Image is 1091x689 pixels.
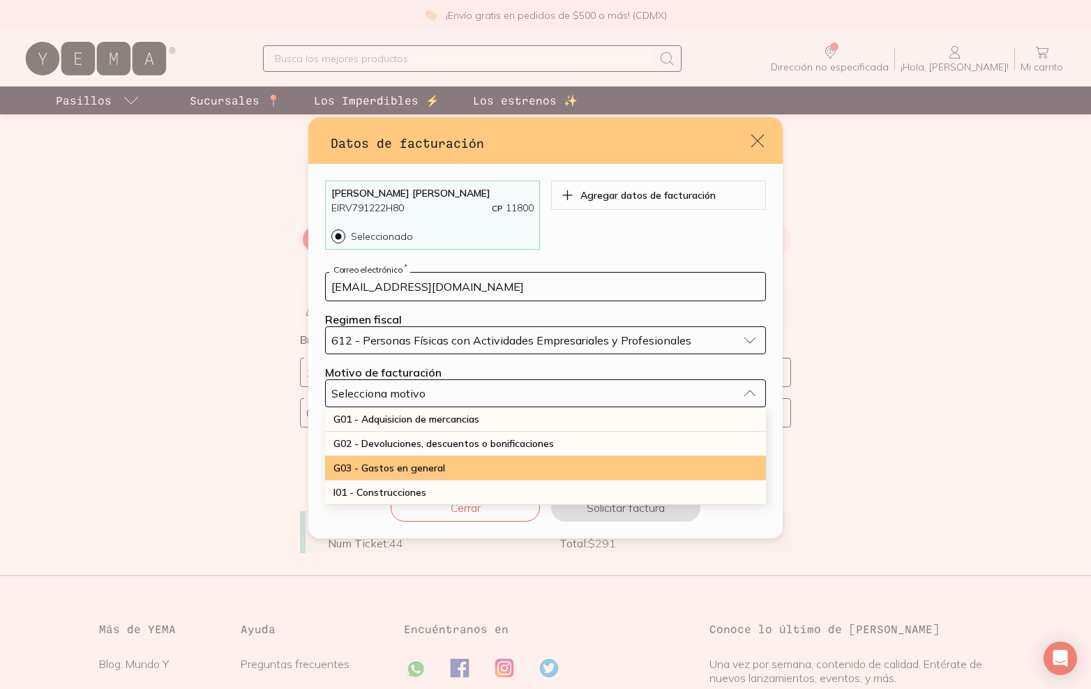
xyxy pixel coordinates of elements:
[308,117,783,538] div: default
[391,494,540,522] button: Cerrar
[325,365,442,379] label: Motivo de facturación
[325,407,766,505] ul: Selecciona motivo
[325,326,766,354] button: 612 - Personas Físicas con Actividades Empresariales y Profesionales
[331,201,404,215] p: EIRV791222H80
[492,203,503,213] span: CP
[331,335,691,346] span: 612 - Personas Físicas con Actividades Empresariales y Profesionales
[333,462,445,474] span: G03 - Gastos en general
[331,187,534,199] p: [PERSON_NAME] [PERSON_NAME]
[331,386,426,400] span: Selecciona motivo
[1044,642,1077,675] div: Open Intercom Messenger
[351,230,413,243] p: Seleccionado
[551,494,700,522] button: Solicitar factura
[492,201,534,215] p: 11800
[325,312,402,326] label: Regimen fiscal
[333,437,554,450] span: G02 - Devoluciones, descuentos o bonificaciones
[333,413,479,425] span: G01 - Adquisicion de mercancias
[325,379,766,407] button: Selecciona motivo
[333,486,426,499] span: I01 - Construcciones
[329,264,410,274] label: Correo electrónico
[580,189,716,202] p: Agregar datos de facturación
[331,134,749,152] h3: Datos de facturación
